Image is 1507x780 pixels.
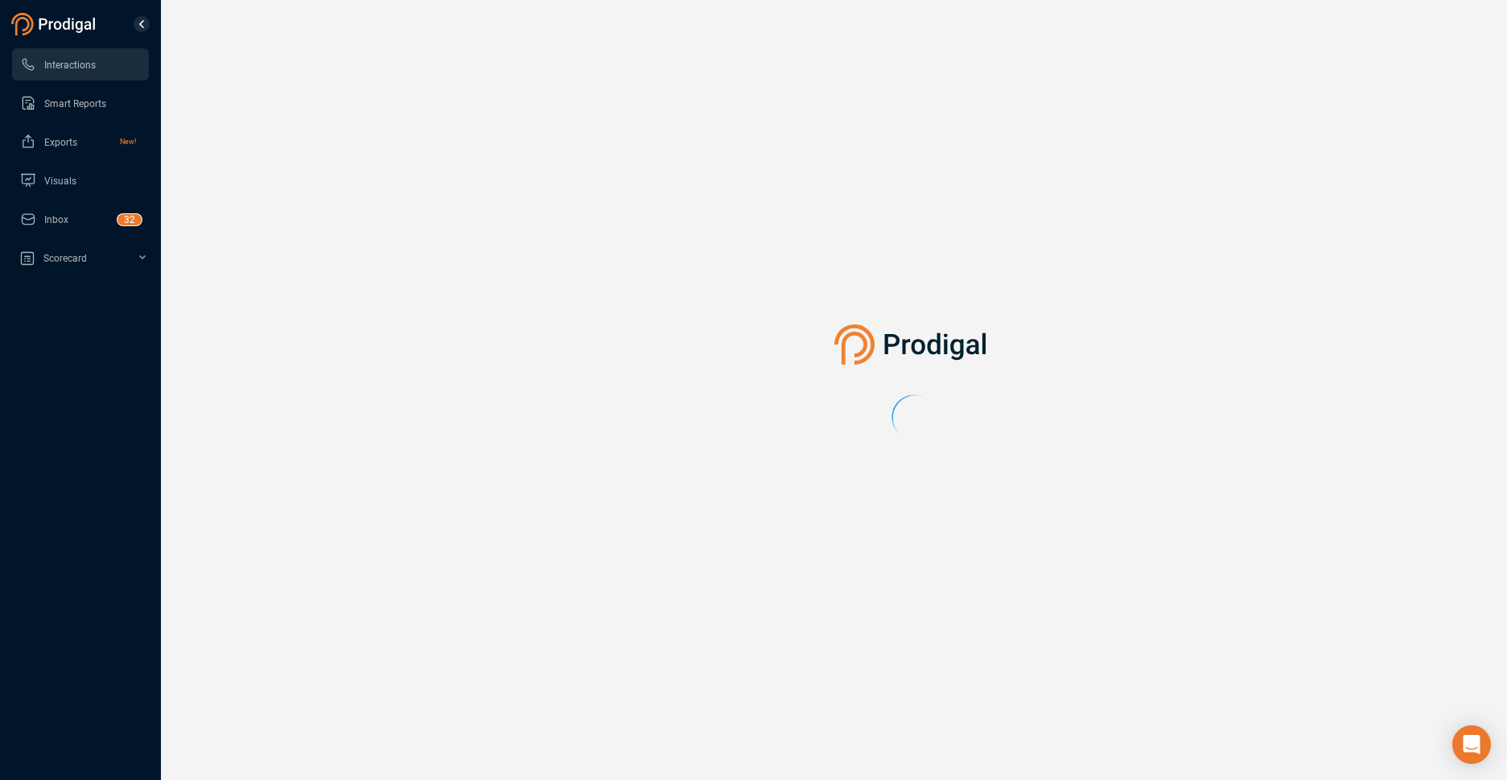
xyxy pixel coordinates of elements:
[124,214,130,230] p: 3
[44,98,106,109] span: Smart Reports
[44,137,77,148] span: Exports
[20,203,136,235] a: Inbox
[12,87,149,119] li: Smart Reports
[44,175,76,187] span: Visuals
[20,87,136,119] a: Smart Reports
[130,214,135,230] p: 2
[11,13,100,35] img: prodigal-logo
[12,203,149,235] li: Inbox
[834,324,994,365] img: prodigal-logo
[44,214,68,225] span: Inbox
[12,164,149,196] li: Visuals
[43,253,87,264] span: Scorecard
[20,126,136,158] a: ExportsNew!
[1452,725,1491,764] div: Open Intercom Messenger
[12,48,149,80] li: Interactions
[20,164,136,196] a: Visuals
[12,126,149,158] li: Exports
[44,60,96,71] span: Interactions
[120,126,136,158] span: New!
[20,48,136,80] a: Interactions
[117,214,142,225] sup: 32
